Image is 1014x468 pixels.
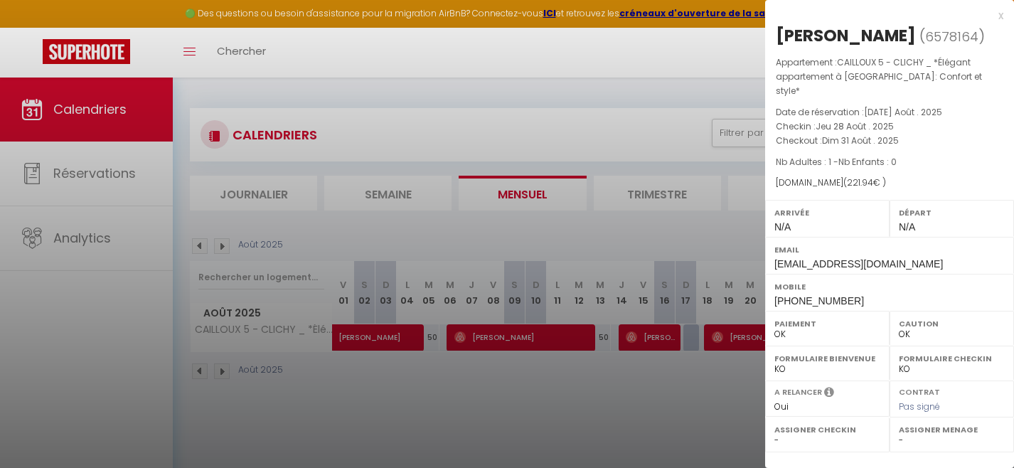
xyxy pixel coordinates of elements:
span: Nb Adultes : 1 - [776,156,897,168]
label: Assigner Menage [899,422,1005,437]
div: [DOMAIN_NAME] [776,176,1003,190]
label: Formulaire Bienvenue [774,351,880,366]
span: 6578164 [925,28,978,46]
span: [DATE] Août . 2025 [864,106,942,118]
label: Départ [899,206,1005,220]
span: [EMAIL_ADDRESS][DOMAIN_NAME] [774,258,943,270]
label: Mobile [774,280,1005,294]
span: Jeu 28 Août . 2025 [816,120,894,132]
span: Dim 31 Août . 2025 [822,134,899,147]
span: CAILLOUX 5 - CLICHY _ *Élégant appartement à [GEOGRAPHIC_DATA]: Confort et style* [776,56,982,97]
p: Checkin : [776,119,1003,134]
span: ( ) [919,26,985,46]
i: Sélectionner OUI si vous souhaiter envoyer les séquences de messages post-checkout [824,386,834,402]
label: Paiement [774,317,880,331]
label: A relancer [774,386,822,398]
span: [PHONE_NUMBER] [774,295,864,307]
label: Contrat [899,386,940,395]
div: [PERSON_NAME] [776,24,916,47]
p: Appartement : [776,55,1003,98]
p: Checkout : [776,134,1003,148]
label: Arrivée [774,206,880,220]
label: Email [774,243,1005,257]
span: 221.94 [847,176,873,188]
span: ( € ) [843,176,886,188]
p: Date de réservation : [776,105,1003,119]
label: Caution [899,317,1005,331]
label: Assigner Checkin [774,422,880,437]
span: Pas signé [899,400,940,413]
button: Ouvrir le widget de chat LiveChat [11,6,54,48]
label: Formulaire Checkin [899,351,1005,366]
div: x [765,7,1003,24]
span: N/A [899,221,915,233]
span: N/A [774,221,791,233]
span: Nb Enfants : 0 [838,156,897,168]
